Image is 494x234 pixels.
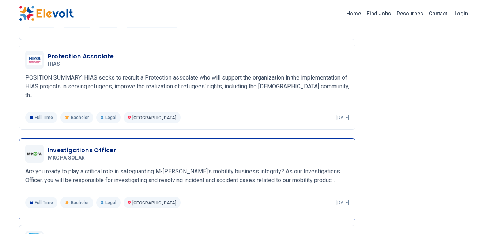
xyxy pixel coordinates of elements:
a: Find Jobs [364,8,394,19]
img: HIAS [27,55,42,65]
a: Contact [426,8,450,19]
p: Full Time [25,197,58,208]
h3: Protection Associate [48,52,114,61]
p: POSITION SUMMARY: HIAS seeks to recruit a Protection associate who will support the organization ... [25,73,349,100]
p: [DATE] [336,200,349,206]
p: Are you ready to play a critical role in safeguarding M-[PERSON_NAME]'s mobility business integri... [25,167,349,185]
span: [GEOGRAPHIC_DATA] [132,200,176,206]
h3: Investigations Officer [48,146,117,155]
span: Bachelor [71,115,89,120]
span: HIAS [48,61,60,68]
span: Bachelor [71,200,89,206]
a: HIASProtection AssociateHIASPOSITION SUMMARY: HIAS seeks to recruit a Protection associate who wi... [25,51,349,123]
p: [DATE] [336,115,349,120]
iframe: Chat Widget [457,199,494,234]
a: Home [343,8,364,19]
img: Elevolt [19,6,74,21]
span: MKOPA SOLAR [48,155,85,161]
a: MKOPA SOLARInvestigations OfficerMKOPA SOLARAre you ready to play a critical role in safeguarding... [25,145,349,208]
p: Legal [96,112,121,123]
p: Legal [96,197,121,208]
p: Full Time [25,112,58,123]
a: Resources [394,8,426,19]
span: [GEOGRAPHIC_DATA] [132,115,176,120]
a: Login [450,6,472,21]
img: MKOPA SOLAR [27,152,42,156]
